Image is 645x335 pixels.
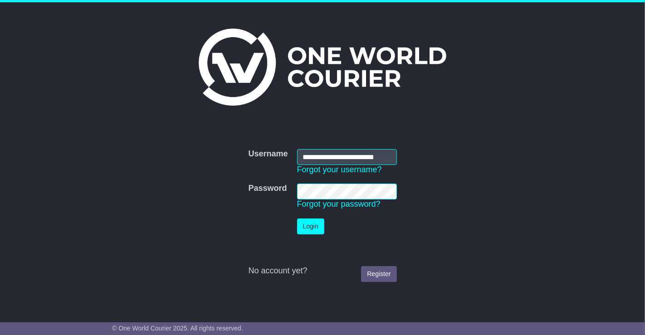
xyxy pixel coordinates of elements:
[297,165,382,174] a: Forgot your username?
[248,266,396,276] div: No account yet?
[297,218,324,234] button: Login
[297,199,381,209] a: Forgot your password?
[248,149,288,159] label: Username
[199,29,446,106] img: One World
[112,325,243,332] span: © One World Courier 2025. All rights reserved.
[248,184,287,194] label: Password
[361,266,396,282] a: Register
